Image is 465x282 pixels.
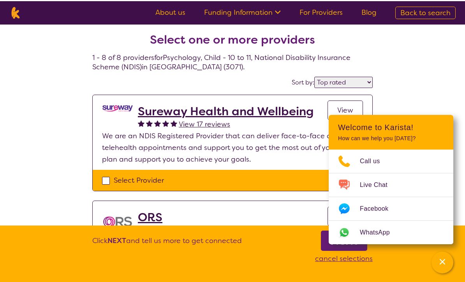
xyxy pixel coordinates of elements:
a: Web link opens in a new tab. [329,220,453,243]
p: Click and tell us more to get connected [92,234,242,263]
button: Channel Menu [432,250,453,272]
a: Funding Information [204,7,281,16]
p: We are an NDIS Registered Provider that can deliver face-to-face or telehealth appointments and s... [102,129,363,164]
span: Back to search [400,7,451,16]
a: About us [155,7,185,16]
img: nspbnteb0roocrxnmwip.png [102,209,133,240]
img: fullstar [162,119,169,125]
label: Sort by: [292,77,314,85]
span: WhatsApp [360,226,399,237]
p: cancel selections [315,252,373,263]
a: View [328,205,363,225]
ul: Choose channel [329,148,453,243]
a: For Providers [299,7,343,16]
h2: Welcome to Karista! [338,122,444,131]
a: View 9 reviews [179,223,228,235]
a: Blog [361,7,377,16]
img: fullstar [146,119,153,125]
span: Facebook [360,202,398,213]
p: How can we help you [DATE]? [338,134,444,141]
img: nedi5p6dj3rboepxmyww.png [102,103,133,111]
img: fullstar [154,119,161,125]
a: View 17 reviews [179,117,230,129]
a: Sureway Health and Wellbeing [138,103,314,117]
h4: 1 - 8 of 8 providers for Psychology , Child - 10 to 11 , National Disability Insurance Scheme (ND... [92,13,373,70]
a: Back to search [395,5,456,18]
img: fullstar [171,119,177,125]
span: Call us [360,154,389,166]
a: ORS [138,209,228,223]
a: View [328,99,363,119]
a: Next [321,229,367,250]
h2: Select one or more providers [150,32,315,46]
b: NEXT [107,235,126,244]
span: View [337,104,353,114]
div: Channel Menu [329,114,453,243]
img: Karista logo [9,6,21,18]
img: fullstar [138,119,144,125]
span: Live Chat [360,178,397,190]
span: View 17 reviews [179,118,230,128]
